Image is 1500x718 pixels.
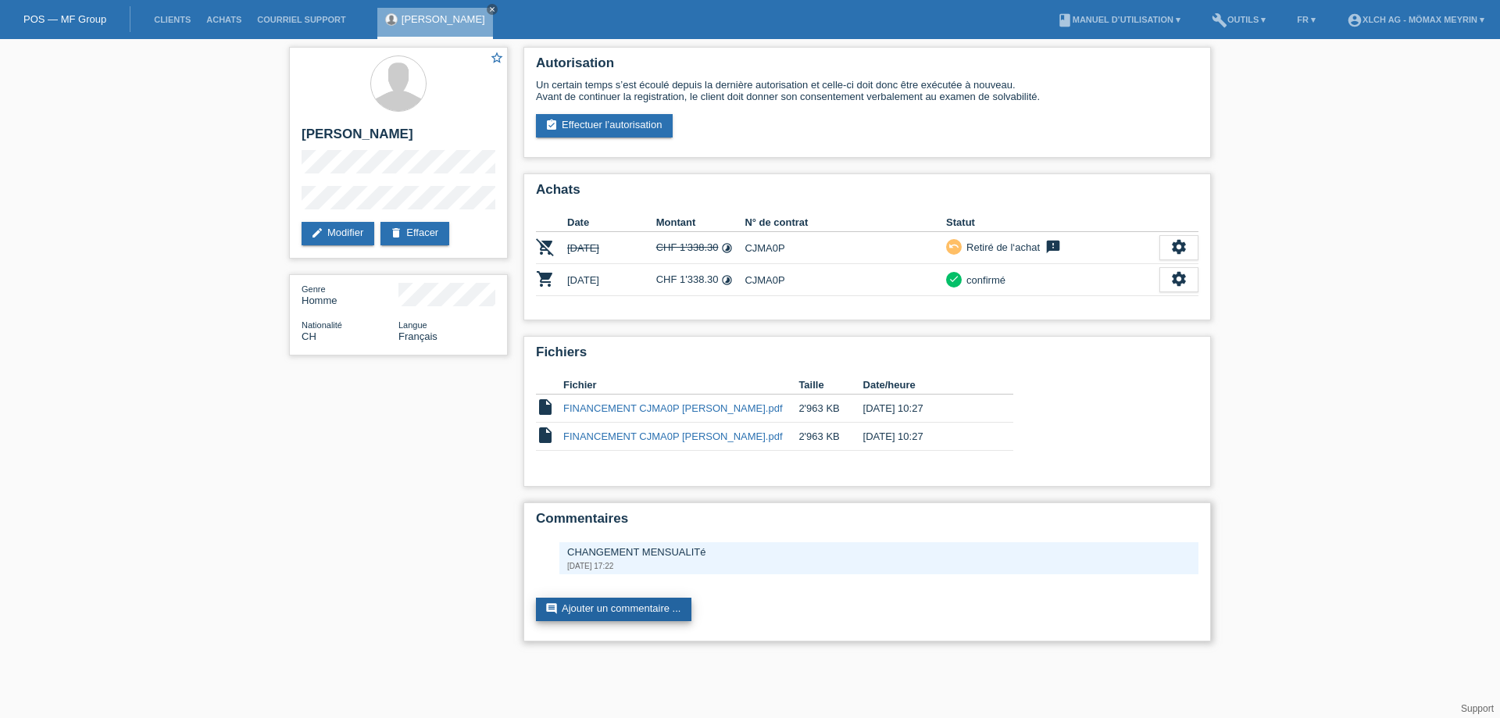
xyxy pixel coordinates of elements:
div: Un certain temps s’est écoulé depuis la dernière autorisation et celle-ci doit donc être exécutée... [536,79,1198,102]
a: close [487,4,498,15]
a: editModifier [302,222,374,245]
i: settings [1170,238,1187,255]
i: close [488,5,496,13]
h2: Fichiers [536,345,1198,368]
th: Date [567,213,656,232]
a: POS — MF Group [23,13,106,25]
td: CJMA0P [745,264,946,296]
span: Genre [302,284,326,294]
i: settings [1170,270,1187,288]
i: check [948,273,959,284]
i: comment [545,602,558,615]
i: POSP00027826 [536,270,555,288]
a: [PERSON_NAME] [402,13,485,25]
a: assignment_turned_inEffectuer l’autorisation [536,114,673,138]
h2: Commentaires [536,511,1198,534]
th: Fichier [563,376,798,395]
i: POSP00027825 [536,238,555,256]
td: [DATE] [567,264,656,296]
h2: Autorisation [536,55,1198,79]
a: FINANCEMENT CJMA0P [PERSON_NAME].pdf [563,430,783,442]
a: bookManuel d’utilisation ▾ [1049,15,1188,24]
div: [DATE] 17:22 [567,562,1191,570]
span: Langue [398,320,427,330]
td: 2'963 KB [798,423,862,451]
i: Taux fixes - Paiement d’intérêts par le client (24 versements) [721,274,733,286]
a: commentAjouter un commentaire ... [536,598,691,621]
span: Suisse [302,330,316,342]
i: undo [948,241,959,252]
td: CHF 1'338.30 [656,264,745,296]
th: Taille [798,376,862,395]
span: Français [398,330,437,342]
a: buildOutils ▾ [1204,15,1273,24]
td: CJMA0P [745,232,946,264]
i: edit [311,227,323,239]
h2: [PERSON_NAME] [302,127,495,150]
a: account_circleXLCH AG - Mömax Meyrin ▾ [1339,15,1492,24]
td: [DATE] 10:27 [863,395,991,423]
td: [DATE] [567,232,656,264]
th: Statut [946,213,1159,232]
i: account_circle [1347,13,1362,28]
a: Achats [198,15,249,24]
div: confirmé [962,272,1005,288]
a: FINANCEMENT CJMA0P [PERSON_NAME].pdf [563,402,783,414]
a: deleteEffacer [380,222,449,245]
i: feedback [1044,239,1062,255]
td: 2'963 KB [798,395,862,423]
th: N° de contrat [745,213,946,232]
h2: Achats [536,182,1198,205]
i: star_border [490,51,504,65]
i: Taux fixes - Paiement d’intérêts par le client (12 versements) [721,242,733,254]
th: Date/heure [863,376,991,395]
td: [DATE] 10:27 [863,423,991,451]
i: delete [390,227,402,239]
th: Montant [656,213,745,232]
a: Support [1461,703,1494,714]
a: FR ▾ [1289,15,1323,24]
div: Homme [302,283,398,306]
a: Clients [146,15,198,24]
div: CHANGEMENT MENSUALITé [567,546,1191,558]
td: CHF 1'338.30 [656,232,745,264]
a: Courriel Support [249,15,353,24]
span: Nationalité [302,320,342,330]
i: insert_drive_file [536,426,555,445]
a: star_border [490,51,504,67]
i: build [1212,13,1227,28]
i: book [1057,13,1073,28]
div: Retiré de l‘achat [962,239,1040,255]
i: assignment_turned_in [545,119,558,131]
i: insert_drive_file [536,398,555,416]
